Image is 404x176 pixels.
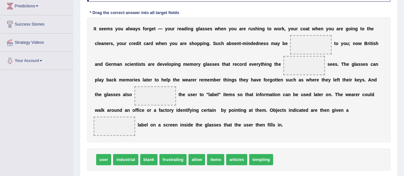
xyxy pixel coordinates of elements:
[213,41,216,46] b: S
[156,77,159,82] b: o
[253,26,255,31] b: s
[117,41,119,46] b: y
[226,62,229,67] b: a
[250,26,253,31] b: u
[349,41,350,46] b: ;
[177,77,180,82] b: e
[344,62,347,67] b: h
[94,26,95,31] b: I
[363,62,365,67] b: e
[215,26,218,31] b: w
[352,26,355,31] b: n
[263,41,266,46] b: s
[173,26,174,31] b: r
[97,41,99,46] b: l
[131,41,133,46] b: r
[149,41,150,46] b: r
[368,26,371,31] b: h
[282,26,285,31] b: k
[362,26,364,31] b: o
[150,77,152,82] b: r
[229,26,231,31] b: y
[113,41,114,46] b: ,
[115,26,118,31] b: y
[196,26,199,31] b: g
[194,62,196,67] b: o
[202,26,205,31] b: s
[339,26,340,31] b: r
[212,62,215,67] b: s
[197,41,200,46] b: p
[162,62,165,67] b: v
[330,62,332,67] b: e
[161,77,164,82] b: h
[261,62,262,67] b: t
[119,41,122,46] b: o
[140,41,141,46] b: t
[148,62,150,67] b: a
[300,26,303,31] b: c
[0,34,73,50] a: Strategy Videos
[284,26,286,31] b: ,
[253,41,255,46] b: e
[164,41,167,46] b: n
[355,26,358,31] b: g
[0,52,73,68] a: Your Account
[308,26,309,31] b: t
[133,41,136,46] b: e
[144,26,147,31] b: o
[170,41,172,46] b: y
[252,62,254,67] b: v
[157,62,160,67] b: d
[168,62,171,67] b: o
[177,26,179,31] b: r
[122,41,125,46] b: u
[288,26,291,31] b: y
[231,26,234,31] b: o
[156,41,159,46] b: w
[135,77,138,82] b: e
[106,26,110,31] b: m
[269,26,271,31] b: o
[248,41,250,46] b: n
[278,62,281,67] b: e
[243,26,246,31] b: e
[373,62,376,67] b: a
[144,41,146,46] b: c
[303,26,306,31] b: o
[312,26,316,31] b: w
[118,26,121,31] b: o
[210,26,212,31] b: s
[242,62,244,67] b: r
[229,41,232,46] b: b
[125,62,127,67] b: s
[101,41,103,46] b: a
[148,77,150,82] b: e
[175,62,178,67] b: n
[138,26,141,31] b: s
[261,41,263,46] b: e
[254,62,256,67] b: e
[262,26,265,31] b: g
[149,26,152,31] b: g
[187,62,190,67] b: e
[321,26,324,31] b: n
[346,41,349,46] b: u
[355,62,358,67] b: a
[194,41,197,46] b: o
[370,41,372,46] b: t
[130,62,131,67] b: i
[97,77,99,82] b: l
[241,41,242,46] b: -
[244,62,247,67] b: d
[265,62,266,67] b: i
[204,41,207,46] b: n
[216,41,219,46] b: u
[234,62,237,67] b: e
[276,62,278,67] b: h
[165,62,167,67] b: e
[348,26,351,31] b: o
[174,62,175,67] b: i
[354,62,355,67] b: l
[143,26,144,31] b: f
